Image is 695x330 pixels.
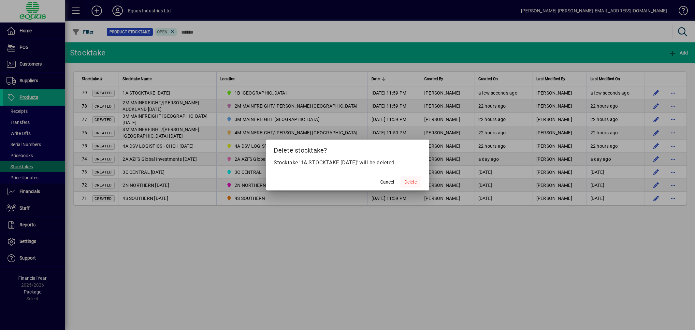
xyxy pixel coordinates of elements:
button: Cancel [377,176,398,188]
span: Cancel [381,179,394,186]
span: Delete [405,179,417,186]
p: Stocktake '1A STOCKTAKE [DATE]' will be deleted. [274,159,421,167]
button: Delete [400,176,421,188]
h2: Delete stocktake? [266,140,429,158]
